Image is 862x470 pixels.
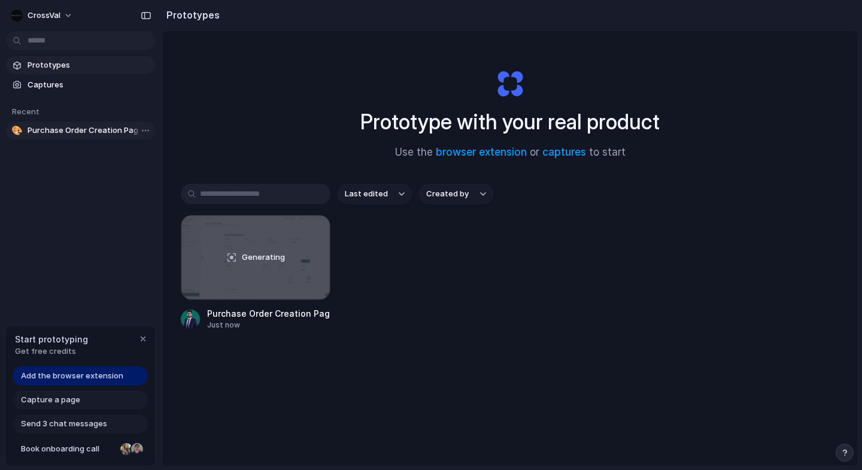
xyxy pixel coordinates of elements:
button: Created by [419,184,493,204]
div: 🎨 [11,125,23,137]
h1: Prototype with your real product [360,106,660,138]
span: Purchase Order Creation Page [28,125,151,137]
div: Purchase Order Creation Page [207,307,330,320]
span: Start prototyping [15,333,88,345]
div: Just now [207,320,330,330]
div: Nicole Kubica [119,442,133,456]
span: Use the or to start [395,145,626,160]
span: Generating [242,251,285,263]
button: Last edited [338,184,412,204]
button: CrossVal [6,6,79,25]
span: Send 3 chat messages [21,418,107,430]
span: CrossVal [28,10,60,22]
span: Capture a page [21,394,80,406]
a: browser extension [436,146,527,158]
span: Last edited [345,188,388,200]
span: Book onboarding call [21,443,116,455]
a: Prototypes [6,56,156,74]
span: Get free credits [15,345,88,357]
a: Captures [6,76,156,94]
span: Add the browser extension [21,370,123,382]
span: Captures [28,79,151,91]
a: Book onboarding call [13,439,148,459]
span: Prototypes [28,59,151,71]
a: 🎨Purchase Order Creation Page [6,122,156,140]
span: Recent [12,107,40,116]
h2: Prototypes [162,8,220,22]
span: Created by [426,188,469,200]
div: Christian Iacullo [130,442,144,456]
a: captures [542,146,586,158]
a: Purchase Order Creation PageGeneratingPurchase Order Creation PageJust now [181,215,330,330]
